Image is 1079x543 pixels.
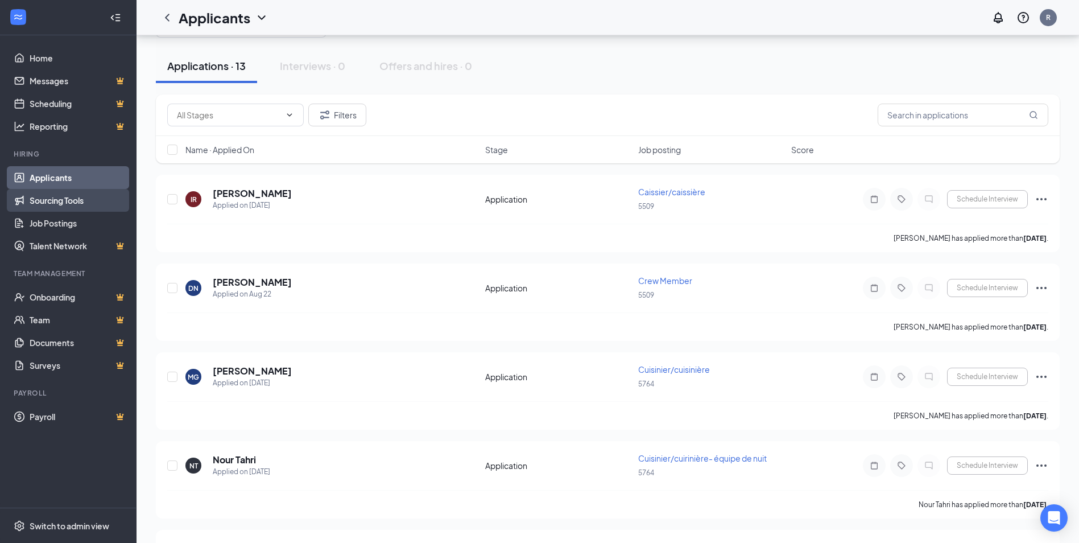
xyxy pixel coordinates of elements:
[213,289,292,300] div: Applied on Aug 22
[213,365,292,377] h5: [PERSON_NAME]
[318,108,332,122] svg: Filter
[179,8,250,27] h1: Applicants
[867,195,881,204] svg: Note
[895,461,908,470] svg: Tag
[1023,500,1047,509] b: [DATE]
[14,269,125,278] div: Team Management
[991,11,1005,24] svg: Notifications
[638,291,654,299] span: 5509
[878,104,1048,126] input: Search in applications
[638,453,767,463] span: Cuisinier/cuirinière- équipe de nuit
[188,372,199,382] div: MG
[638,202,654,211] span: 5509
[30,405,127,428] a: PayrollCrown
[14,388,125,398] div: Payroll
[213,187,292,200] h5: [PERSON_NAME]
[30,92,127,115] a: SchedulingCrown
[1016,11,1030,24] svg: QuestionInfo
[1035,192,1048,206] svg: Ellipses
[867,283,881,293] svg: Note
[638,187,705,197] span: Caissier/caissière
[167,59,246,73] div: Applications · 13
[177,109,280,121] input: All Stages
[379,59,472,73] div: Offers and hires · 0
[30,331,127,354] a: DocumentsCrown
[895,195,908,204] svg: Tag
[895,283,908,293] svg: Tag
[191,195,197,204] div: IR
[638,380,654,388] span: 5764
[1035,281,1048,295] svg: Ellipses
[213,200,292,211] div: Applied on [DATE]
[285,110,294,120] svg: ChevronDown
[919,500,1048,509] p: Nour Tahri has applied more than .
[485,371,631,382] div: Application
[160,11,174,24] svg: ChevronLeft
[14,520,25,532] svg: Settings
[638,364,710,375] span: Cuisinier/cuisinière
[213,276,292,289] h5: [PERSON_NAME]
[255,11,268,24] svg: ChevronDown
[185,144,254,155] span: Name · Applied On
[485,194,631,205] div: Application
[1046,13,1051,22] div: R
[30,47,127,69] a: Home
[1040,504,1068,532] div: Open Intercom Messenger
[213,454,256,466] h5: Nour Tahri
[867,372,881,381] svg: Note
[30,235,127,257] a: Talent NetworkCrown
[110,12,121,23] svg: Collapse
[1035,459,1048,472] svg: Ellipses
[895,372,908,381] svg: Tag
[188,283,199,293] div: DN
[638,144,681,155] span: Job posting
[30,212,127,235] a: Job Postings
[280,59,345,73] div: Interviews · 0
[30,166,127,189] a: Applicants
[1035,370,1048,384] svg: Ellipses
[213,466,270,478] div: Applied on [DATE]
[1029,110,1038,120] svg: MagnifyingGlass
[30,115,127,138] a: ReportingCrown
[638,468,654,477] span: 5764
[485,460,631,471] div: Application
[30,69,127,92] a: MessagesCrown
[1023,412,1047,420] b: [DATE]
[213,377,292,389] div: Applied on [DATE]
[13,11,24,23] svg: WorkstreamLogo
[1023,234,1047,242] b: [DATE]
[189,461,198,471] div: NT
[30,354,127,377] a: SurveysCrown
[638,275,692,286] span: Crew Member
[894,233,1048,243] p: [PERSON_NAME] has applied more than .
[867,461,881,470] svg: Note
[894,411,1048,421] p: [PERSON_NAME] has applied more than .
[308,104,366,126] button: Filter Filters
[30,189,127,212] a: Sourcing Tools
[30,308,127,331] a: TeamCrown
[30,286,127,308] a: OnboardingCrown
[1023,323,1047,331] b: [DATE]
[30,520,109,532] div: Switch to admin view
[894,322,1048,332] p: [PERSON_NAME] has applied more than .
[485,144,508,155] span: Stage
[485,282,631,294] div: Application
[791,144,814,155] span: Score
[14,149,125,159] div: Hiring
